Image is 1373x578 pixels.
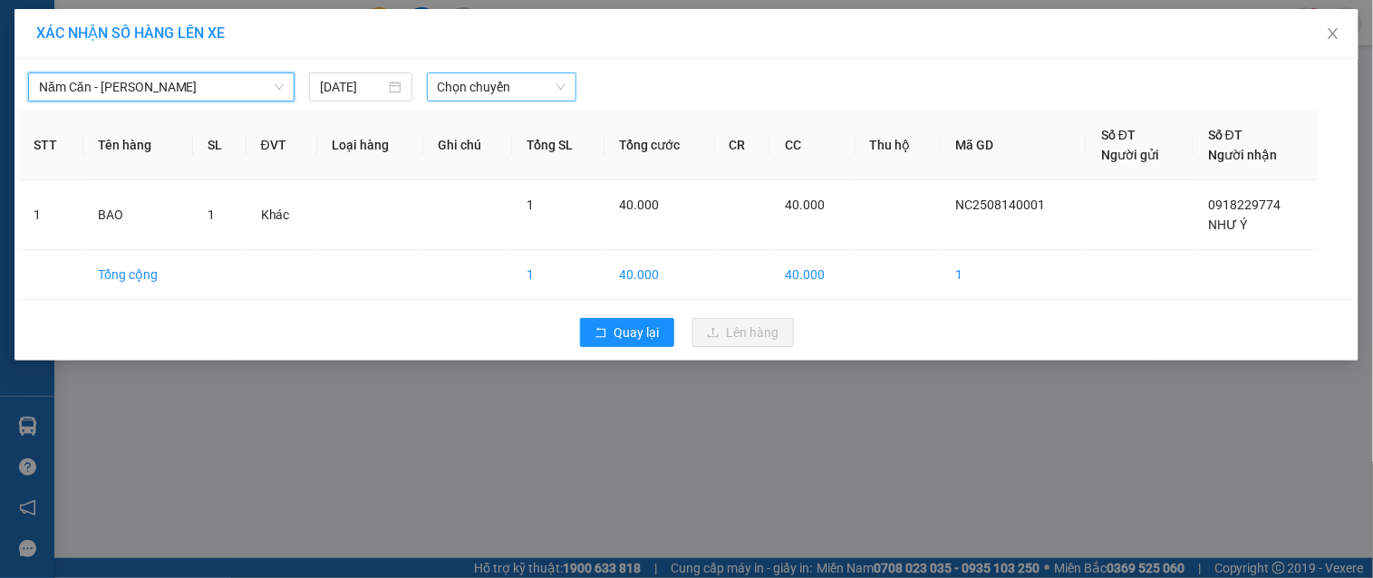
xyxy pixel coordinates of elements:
th: Loại hàng [317,111,423,180]
td: Tổng cộng [83,250,192,300]
td: 1 [512,250,604,300]
span: rollback [595,326,607,341]
span: NHƯ Ý [1208,217,1247,232]
span: Năm Căn - Hồ Chí Minh [39,73,284,101]
th: ĐVT [247,111,318,180]
td: 40.000 [604,250,715,300]
span: Chọn chuyến [438,73,566,101]
span: XÁC NHẬN SỐ HÀNG LÊN XE [36,24,225,42]
th: Ghi chú [423,111,512,180]
span: 0918229774 [1208,197,1281,212]
td: 40.000 [770,250,855,300]
span: close [1326,26,1340,41]
span: NC2508140001 [955,197,1045,212]
td: Khác [247,180,318,250]
span: Số ĐT [1101,128,1136,142]
span: Số ĐT [1208,128,1242,142]
span: 40.000 [785,197,825,212]
span: 1 [527,197,534,212]
td: 1 [19,180,83,250]
th: CC [770,111,855,180]
span: Người gửi [1101,148,1159,162]
button: Close [1308,9,1358,60]
span: Quay lại [614,323,660,342]
th: Tổng SL [512,111,604,180]
span: 40.000 [619,197,659,212]
button: uploadLên hàng [692,318,794,347]
span: 1 [208,207,215,222]
button: rollbackQuay lại [580,318,674,347]
th: Tên hàng [83,111,192,180]
td: BAO [83,180,192,250]
span: Người nhận [1208,148,1277,162]
th: SL [193,111,247,180]
input: 14/08/2025 [320,77,384,97]
th: Thu hộ [856,111,942,180]
th: STT [19,111,83,180]
th: Tổng cước [604,111,715,180]
th: CR [715,111,770,180]
th: Mã GD [941,111,1087,180]
td: 1 [941,250,1087,300]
